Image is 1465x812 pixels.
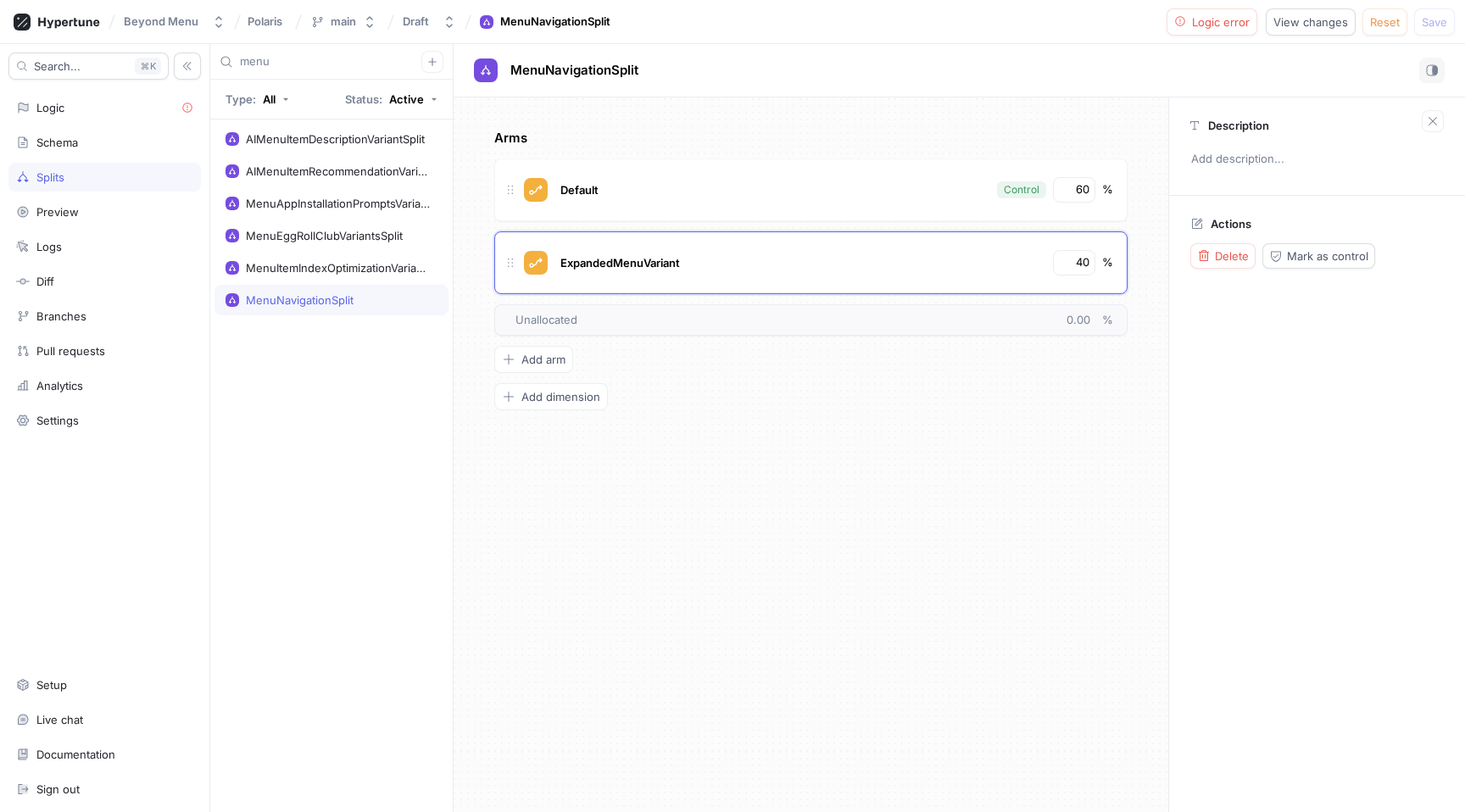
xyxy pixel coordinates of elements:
[36,414,79,427] div: Settings
[1102,181,1113,198] div: %
[246,197,431,210] div: MenuAppInstallationPromptsVariants
[1287,251,1368,261] span: Mark as control
[220,86,295,113] button: Type: All
[494,346,573,373] button: Add arm
[510,64,638,77] span: MenuNavigationSplit
[246,261,431,275] div: MenuItemIndexOptimizationVariantsSplit
[1190,243,1256,269] button: Delete
[339,86,443,113] button: Status: Active
[36,309,86,323] div: Branches
[36,275,54,288] div: Diff
[246,164,431,178] div: AIMenuItemRecommendationVariantSplit
[1262,243,1375,269] button: Mark as control
[331,14,356,29] div: main
[560,256,680,270] span: ExpandedMenuVariant
[36,344,105,358] div: Pull requests
[36,782,80,796] div: Sign out
[345,94,382,105] p: Status:
[124,14,198,29] div: Beyond Menu
[521,354,565,364] span: Add arm
[36,205,79,219] div: Preview
[1273,17,1348,27] span: View changes
[560,183,599,197] span: Default
[1192,17,1250,27] span: Logic error
[135,58,161,75] div: K
[36,713,83,726] div: Live chat
[1184,145,1451,174] p: Add description...
[263,94,276,105] div: All
[36,240,62,253] div: Logs
[1422,17,1447,27] span: Save
[521,392,600,402] span: Add dimension
[36,101,64,114] div: Logic
[36,136,78,149] div: Schema
[500,14,610,31] div: MenuNavigationSplit
[1004,182,1039,197] div: Control
[1370,17,1400,27] span: Reset
[403,14,429,29] div: Draft
[34,61,81,71] span: Search...
[36,748,115,761] div: Documentation
[1266,8,1356,36] button: View changes
[1067,313,1102,326] span: 0.00
[1362,8,1407,36] button: Reset
[304,8,383,36] button: main
[1215,251,1249,261] span: Delete
[515,312,577,329] span: Unallocated
[1414,8,1455,36] button: Save
[1208,119,1269,132] p: Description
[36,379,83,392] div: Analytics
[226,94,256,105] p: Type:
[240,53,421,70] input: Search...
[1211,217,1251,231] p: Actions
[389,94,424,105] div: Active
[117,8,232,36] button: Beyond Menu
[1167,8,1258,36] button: Logic error
[246,132,425,146] div: AIMenuItemDescriptionVariantSplit
[36,170,64,184] div: Splits
[246,229,403,242] div: MenuEggRollClubVariantsSplit
[248,15,282,27] span: Polaris
[1102,313,1113,326] span: %
[396,8,463,36] button: Draft
[246,293,354,307] div: MenuNavigationSplit
[494,129,1128,148] p: Arms
[8,740,201,769] a: Documentation
[494,383,608,410] button: Add dimension
[1102,254,1113,271] div: %
[36,678,67,692] div: Setup
[8,53,169,80] button: Search...K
